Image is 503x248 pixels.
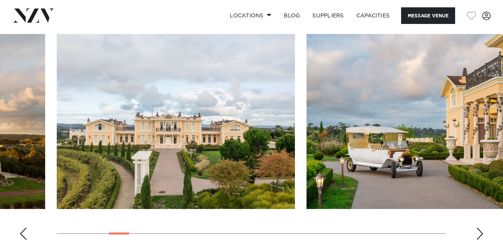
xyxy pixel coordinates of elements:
[401,7,455,24] button: Message Venue
[12,8,54,22] img: nzv-logo.png
[278,7,306,24] a: BLOG
[224,7,278,24] a: Locations
[306,7,350,24] a: SUPPLIERS
[57,34,295,209] swiper-slide: 5 / 30
[350,7,396,24] a: Capacities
